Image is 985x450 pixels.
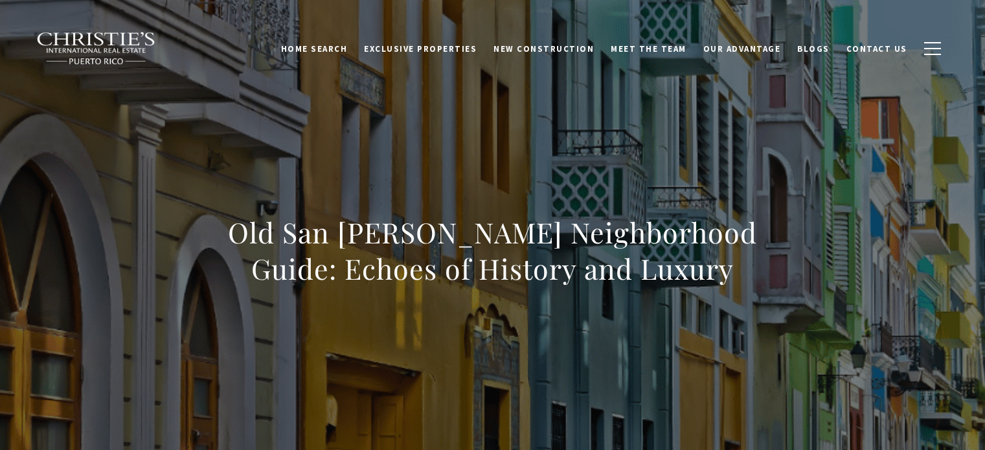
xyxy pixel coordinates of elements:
a: Home Search [273,36,356,60]
img: Christie's International Real Estate black text logo [36,32,157,65]
h1: Old San [PERSON_NAME] Neighborhood Guide: Echoes of History and Luxury [207,214,778,287]
a: New Construction [485,36,602,60]
span: Contact Us [846,42,907,53]
span: New Construction [493,42,594,53]
a: Meet the Team [602,36,695,60]
span: Our Advantage [703,42,781,53]
a: Exclusive Properties [356,36,485,60]
span: Blogs [797,42,830,53]
a: Blogs [789,36,838,60]
a: Our Advantage [695,36,789,60]
span: Exclusive Properties [364,42,477,53]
